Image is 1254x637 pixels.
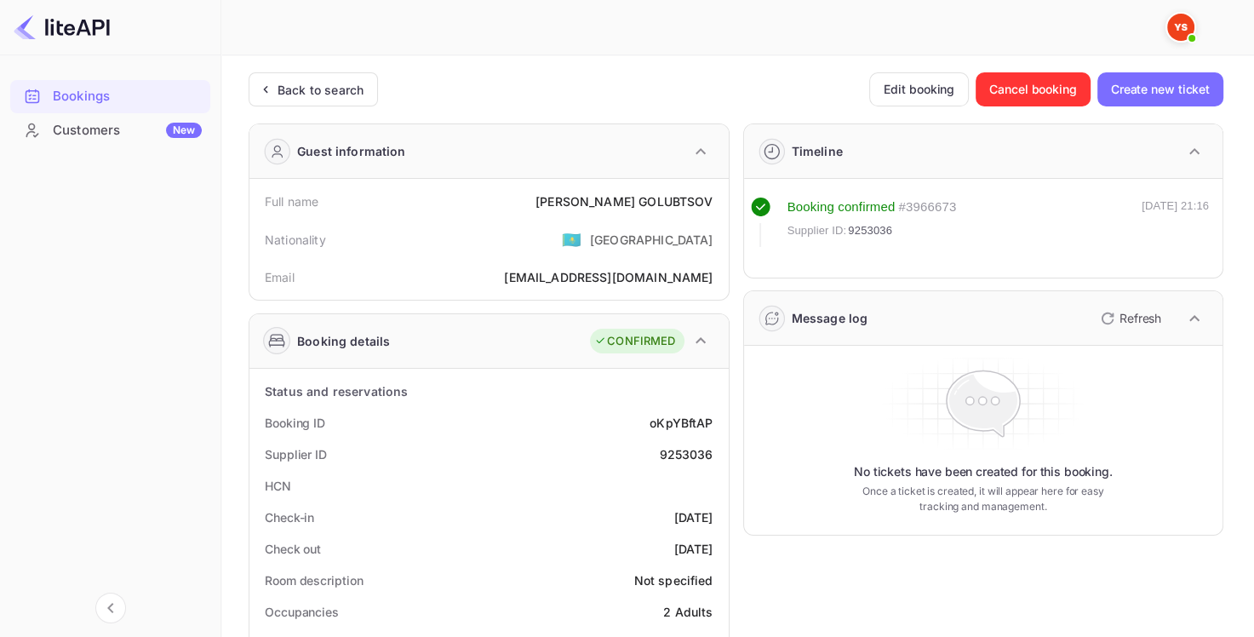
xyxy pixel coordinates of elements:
[1119,309,1161,327] p: Refresh
[674,540,713,558] div: [DATE]
[10,114,210,147] div: CustomersNew
[10,80,210,112] a: Bookings
[1091,305,1168,332] button: Refresh
[659,445,713,463] div: 9253036
[265,477,291,495] div: HCN
[869,72,969,106] button: Edit booking
[663,603,713,621] div: 2 Adults
[265,192,318,210] div: Full name
[265,382,408,400] div: Status and reservations
[1167,14,1194,41] img: Yandex Support
[265,445,327,463] div: Supplier ID
[976,72,1091,106] button: Cancel booking
[297,142,406,160] div: Guest information
[634,571,713,589] div: Not specified
[10,80,210,113] div: Bookings
[265,571,363,589] div: Room description
[53,121,202,141] div: Customers
[650,414,713,432] div: oKpYBftAP
[504,268,713,286] div: [EMAIL_ADDRESS][DOMAIN_NAME]
[265,268,295,286] div: Email
[265,414,325,432] div: Booking ID
[297,332,390,350] div: Booking details
[855,484,1111,514] p: Once a ticket is created, it will appear here for easy tracking and management.
[95,593,126,623] button: Collapse navigation
[792,309,868,327] div: Message log
[265,540,321,558] div: Check out
[562,224,581,255] span: United States
[265,603,339,621] div: Occupancies
[53,87,202,106] div: Bookings
[854,463,1113,480] p: No tickets have been created for this booking.
[590,231,713,249] div: [GEOGRAPHIC_DATA]
[848,222,892,239] span: 9253036
[535,192,713,210] div: [PERSON_NAME] GOLUBTSOV
[792,142,843,160] div: Timeline
[594,333,675,350] div: CONFIRMED
[166,123,202,138] div: New
[14,14,110,41] img: LiteAPI logo
[787,222,847,239] span: Supplier ID:
[265,231,326,249] div: Nationality
[10,114,210,146] a: CustomersNew
[265,508,314,526] div: Check-in
[1097,72,1223,106] button: Create new ticket
[1142,198,1209,247] div: [DATE] 21:16
[898,198,956,217] div: # 3966673
[674,508,713,526] div: [DATE]
[278,81,364,99] div: Back to search
[787,198,896,217] div: Booking confirmed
